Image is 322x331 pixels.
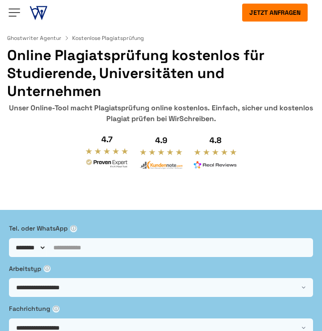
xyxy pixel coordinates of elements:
[194,148,237,156] img: stars
[7,35,70,42] a: Ghostwriter Agentur
[194,160,237,169] img: realreviews
[30,4,48,22] img: ghostwriter-österreich
[7,46,315,100] h1: Online Plagiatsprüfung kostenlos für Studierende, Universitäten und Unternehmen
[70,225,77,232] span: ⓘ
[9,223,313,233] label: Tel. oder WhatsApp
[44,265,51,272] span: ⓘ
[194,135,237,146] div: 4.8
[7,5,22,20] img: Menu open
[9,264,313,274] label: Arbeitstyp
[139,148,183,156] img: stars
[139,135,183,146] div: 4.9
[139,160,183,169] img: kundennote
[242,4,308,22] button: Jetzt anfragen
[9,304,313,314] label: Fachrichtung
[85,158,128,170] img: provenexpert
[85,134,129,145] div: 4.7
[7,103,315,124] div: Unser Online-Tool macht Plagiatsprüfung online kostenlos. Einfach, sicher und kostenlos Plagiat p...
[85,148,129,155] img: stars
[72,35,144,42] span: Kostenlose Plagiatsprüfung
[52,305,60,313] span: ⓘ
